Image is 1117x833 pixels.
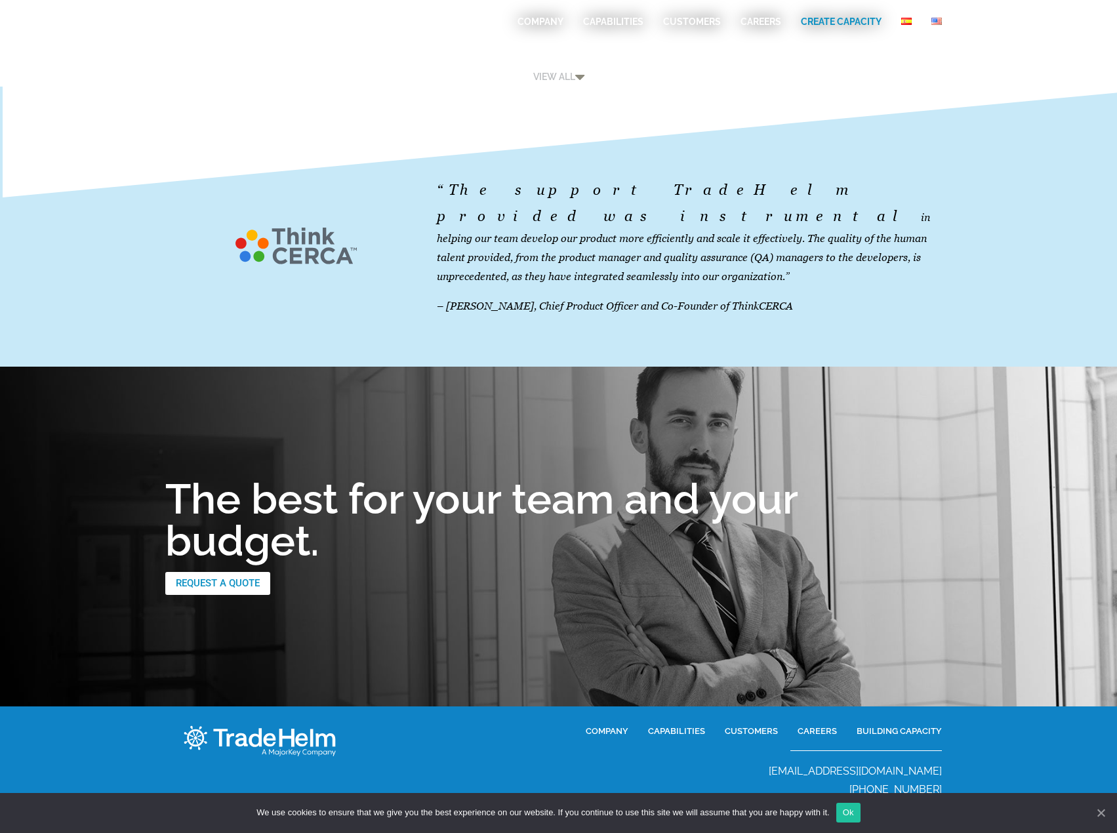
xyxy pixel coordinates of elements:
a: Create Capacity [801,15,882,28]
font: in helping our team develop our product more efficiently and scale it effectively. The quality of... [437,211,930,282]
font: We use cookies to ensure that we give you the best experience on our website. If you continue to ... [256,807,829,817]
font: CAREERS [798,726,837,736]
font: BUILDING CAPACITY [857,726,942,736]
a: CAPABILITIES [648,723,705,739]
font: COMPANY [586,726,628,736]
font: “The support TradeHelm provided was instrumental [437,181,921,225]
img: English [931,18,942,25]
font: [PHONE_NUMBER] [849,783,942,796]
a: CAREERS [798,723,837,739]
a: CUSTOMERS [725,723,778,739]
iframe: Chat Widget [1051,770,1117,833]
font: COMPANY [518,16,563,27]
a: COMPANY [586,723,628,739]
font: Create Capacity [801,16,882,27]
a: Customers [663,15,721,28]
a: CAREERS [741,15,781,28]
font: Ok [843,807,854,817]
a: [EMAIL_ADDRESS][DOMAIN_NAME] [769,765,942,777]
font: REQUEST A QUOTE [176,577,260,589]
img: Spanish [901,18,912,25]
font: Capabilities [583,16,643,27]
font: – [PERSON_NAME], Chief Product Officer and Co-Founder of ThinkCERCA [437,300,793,312]
img: thinkcerca [235,228,357,264]
font: The best for your team and your budget. [165,474,798,565]
a: VIEW ALL [533,71,584,82]
font: Customers [663,16,721,27]
font: CAPABILITIES [648,726,705,736]
font: CUSTOMERS [725,726,778,736]
a: REQUEST A QUOTE [165,572,270,595]
a: Capabilities [583,15,643,28]
a: BUILDING CAPACITY [857,723,942,739]
font: VIEW ALL [533,71,575,82]
font: CAREERS [741,16,781,27]
a: Ok [836,803,861,823]
a: COMPANY [518,15,563,28]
